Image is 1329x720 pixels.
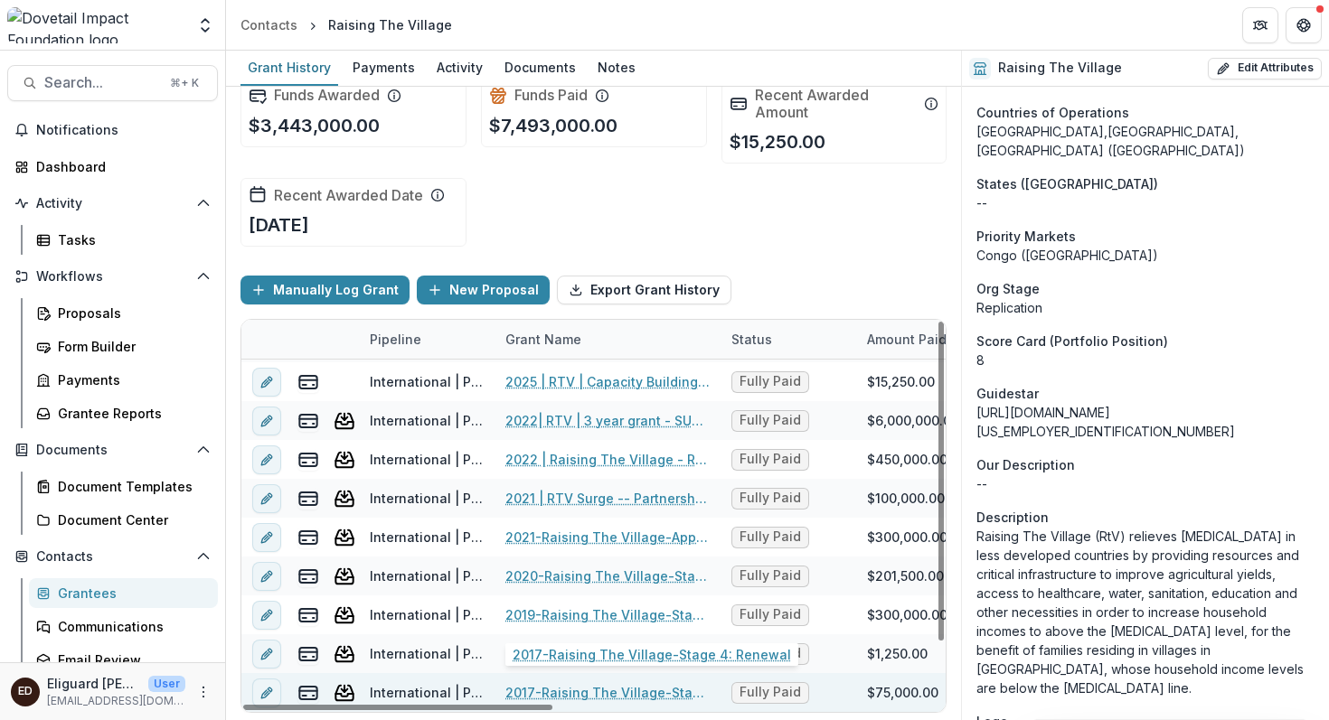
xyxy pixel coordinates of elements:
div: Status [721,320,856,359]
span: Fully Paid [740,646,801,661]
button: view-payments [297,527,319,548]
p: Raising The Village (RtV) relieves [MEDICAL_DATA] in less developed countries by providing resour... [976,527,1315,697]
p: [GEOGRAPHIC_DATA],[GEOGRAPHIC_DATA],[GEOGRAPHIC_DATA] ([GEOGRAPHIC_DATA]) [976,122,1315,160]
p: Amount Paid [867,330,947,349]
a: 2017-Raising The Village-Stage 4: Renewal [505,683,710,702]
a: 2020-Raising The Village-Stage 4: Renewal [505,566,710,585]
p: $7,493,000.00 [489,112,617,139]
span: Fully Paid [740,452,801,467]
p: $3,443,000.00 [249,112,380,139]
div: Pipeline [359,320,495,359]
span: Activity [36,196,189,211]
button: Open Documents [7,435,218,464]
p: Replication [976,298,1315,317]
a: Document Templates [29,472,218,501]
a: Payments [345,51,422,86]
a: Grant History [240,51,338,86]
span: Priority Markets [976,227,1076,246]
span: States ([GEOGRAPHIC_DATA]) [976,174,1158,193]
nav: breadcrumb [233,12,459,38]
p: -- [976,193,1315,212]
p: $15,250.00 [730,128,825,155]
p: 8 [976,351,1315,369]
button: view-payments [297,488,319,510]
span: Contacts [36,549,189,565]
div: Grant Name [495,330,592,349]
a: Proposals [29,298,218,328]
button: edit [252,445,281,474]
div: $300,000.00 [867,605,947,624]
a: Payments [29,365,218,395]
div: $450,000.00 [867,450,947,469]
h2: Funds Paid [514,87,588,104]
h2: Raising The Village [998,61,1122,76]
span: Countries of Operations [976,103,1129,122]
div: Form Builder [58,337,203,356]
div: Grant Name [495,320,721,359]
span: Score Card (Portfolio Position) [976,332,1168,351]
button: edit [252,678,281,707]
div: Document Templates [58,477,203,496]
div: ⌘ + K [166,73,203,93]
span: Description [976,508,1049,527]
a: 2021-Raising The Village-Application Sent [505,528,710,547]
div: Grantees [58,584,203,603]
button: edit [252,368,281,397]
div: Activity [429,54,490,80]
span: Guidestar [976,384,1039,403]
div: Email Review [58,650,203,669]
div: Amount Paid [856,320,992,359]
div: $15,250.00 [867,372,935,391]
div: Notes [590,54,643,80]
span: Fully Paid [740,685,801,700]
div: Contacts [240,15,297,34]
button: Open Contacts [7,542,218,571]
button: view-payments [297,449,319,471]
button: Search... [7,65,218,101]
p: Eliguard [PERSON_NAME] [47,674,141,693]
button: edit [252,523,281,552]
span: Fully Paid [740,529,801,545]
button: Export Grant History [557,276,731,304]
div: International | Prospects Pipeline [370,411,484,430]
a: Notes [590,51,643,86]
img: Dovetail Impact Foundation logo [7,7,185,43]
button: view-payments [297,682,319,704]
a: Email Review [29,645,218,675]
button: edit [252,562,281,591]
button: view-payments [297,410,319,432]
button: view-payments [297,566,319,587]
h2: Recent Awarded Date [274,187,423,204]
div: International | Prospects Pipeline [370,566,484,585]
span: Search... [44,74,159,91]
div: International | Prospects Pipeline [370,605,484,624]
a: Grantees [29,578,218,608]
span: Fully Paid [740,568,801,584]
a: 2022 | Raising The Village - Renewal [505,450,710,469]
div: Eliguard Dawson [18,686,33,697]
div: Payments [58,370,203,389]
p: [DATE] [249,211,309,238]
div: International | Prospects Pipeline [370,683,484,702]
span: Org Stage [976,279,1040,298]
a: Grantee Reports [29,398,218,428]
a: Communications [29,612,218,641]
button: view-payments [297,604,319,626]
div: International | Prospects Pipeline [370,372,484,391]
button: Notifications [7,116,218,145]
a: Document Center [29,505,218,535]
div: Grant History [240,54,338,80]
div: Status [721,330,783,349]
button: edit [252,407,281,435]
span: Fully Paid [740,413,801,428]
div: $100,000.00 [867,489,945,508]
div: Payments [345,54,422,80]
button: Open Workflows [7,262,218,291]
button: view-payments [297,371,319,393]
span: Documents [36,443,189,458]
div: $201,500.00 [867,566,944,585]
a: Tasks [29,225,218,255]
button: Edit Attributes [1208,58,1322,79]
div: $75,000.00 [867,683,938,702]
